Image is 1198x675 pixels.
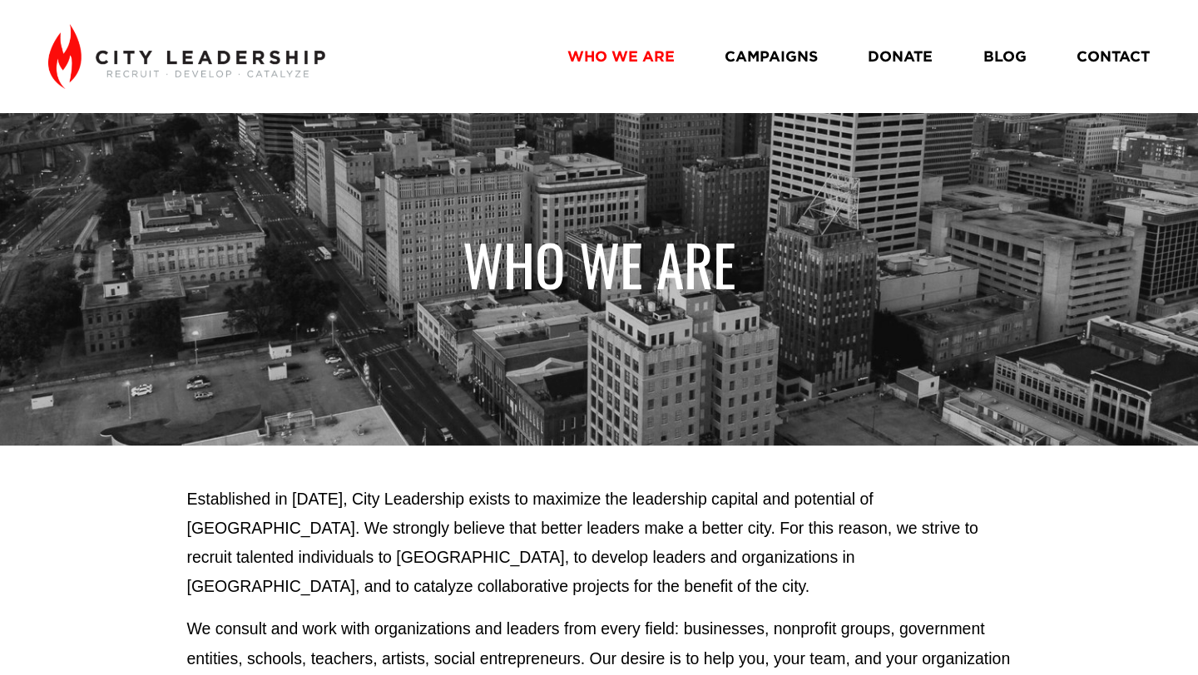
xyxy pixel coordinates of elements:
[187,229,1012,299] h1: WHO WE ARE
[48,24,325,89] img: City Leadership - Recruit. Develop. Catalyze.
[1077,42,1150,71] a: CONTACT
[983,42,1027,71] a: BLOG
[187,485,1012,601] p: Established in [DATE], City Leadership exists to maximize the leadership capital and potential of...
[868,42,933,71] a: DONATE
[567,42,675,71] a: WHO WE ARE
[725,42,818,71] a: CAMPAIGNS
